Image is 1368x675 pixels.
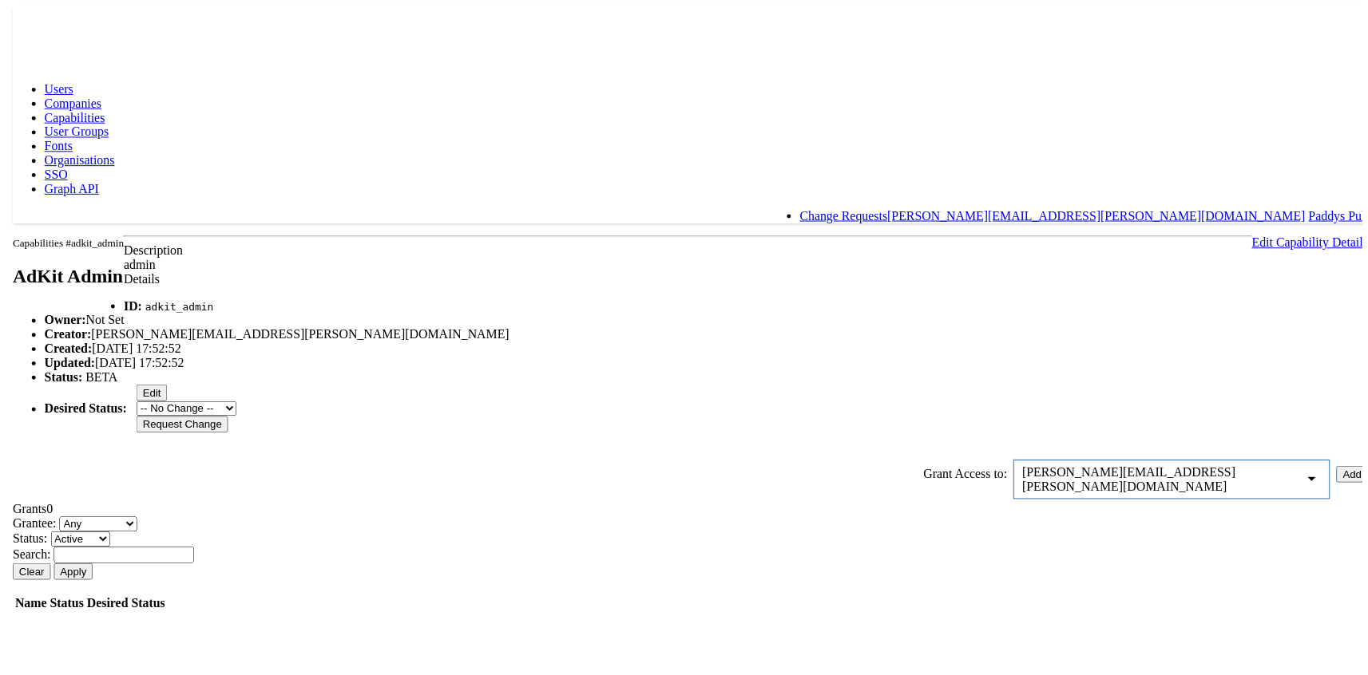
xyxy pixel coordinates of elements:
span: Grantee: [6,521,50,535]
b: Created: [38,345,86,358]
input: Request Change [131,420,224,436]
code: adkit_admin [140,303,208,315]
b: Status: [38,373,77,387]
span: BETA [80,373,113,387]
span: 0 [41,507,47,520]
th: Status [43,601,79,617]
b: Creator: [38,330,85,344]
th: Desired Status [81,601,161,617]
b: Updated: [38,359,89,373]
button: Clear [6,568,45,585]
a: Fonts [38,140,67,154]
span: Status: [6,536,42,550]
b: Desired Status: [38,405,121,419]
a: User Groups [38,126,103,140]
a: Graph API [38,184,93,197]
span: Search: [6,552,45,566]
h2: AdKit Admin [6,268,118,290]
a: Organisations [38,155,109,168]
button: Apply [48,568,87,585]
a: Companies [38,97,96,111]
th: Name [8,601,42,617]
b: Owner: [38,316,80,330]
a: Capabilities [38,112,99,125]
button: Edit [131,388,162,405]
label: Grant Access to: [926,471,1010,485]
b: ID: [118,302,137,315]
a: Change Requests [800,211,889,224]
a: Users [38,83,67,97]
a: SSO [38,169,61,183]
small: Capabilities #adkit_admin [6,239,118,251]
div: [PERSON_NAME][EMAIL_ADDRESS][PERSON_NAME][DOMAIN_NAME] [1025,469,1326,498]
a: [PERSON_NAME][EMAIL_ADDRESS][PERSON_NAME][DOMAIN_NAME] [889,211,1311,224]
